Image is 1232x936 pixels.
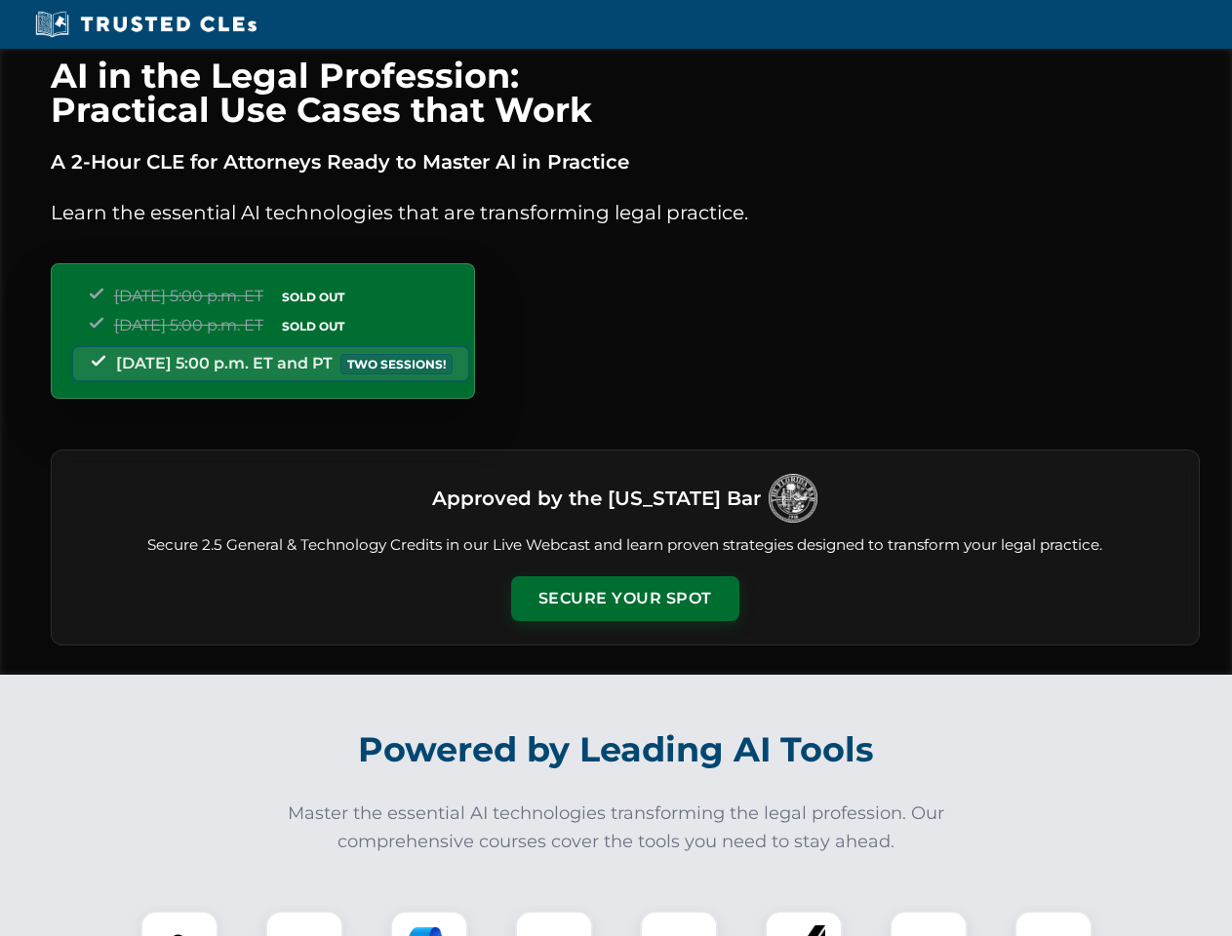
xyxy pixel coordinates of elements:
span: [DATE] 5:00 p.m. ET [114,316,263,334]
p: Master the essential AI technologies transforming the legal profession. Our comprehensive courses... [275,799,958,856]
span: SOLD OUT [275,316,351,336]
span: SOLD OUT [275,287,351,307]
button: Secure Your Spot [511,576,739,621]
span: [DATE] 5:00 p.m. ET [114,287,263,305]
p: Learn the essential AI technologies that are transforming legal practice. [51,197,1200,228]
img: Trusted CLEs [29,10,262,39]
p: A 2-Hour CLE for Attorneys Ready to Master AI in Practice [51,146,1200,177]
p: Secure 2.5 General & Technology Credits in our Live Webcast and learn proven strategies designed ... [75,534,1175,557]
h1: AI in the Legal Profession: Practical Use Cases that Work [51,58,1200,127]
h3: Approved by the [US_STATE] Bar [432,481,761,516]
h2: Powered by Leading AI Tools [76,716,1157,784]
img: Logo [769,474,817,523]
